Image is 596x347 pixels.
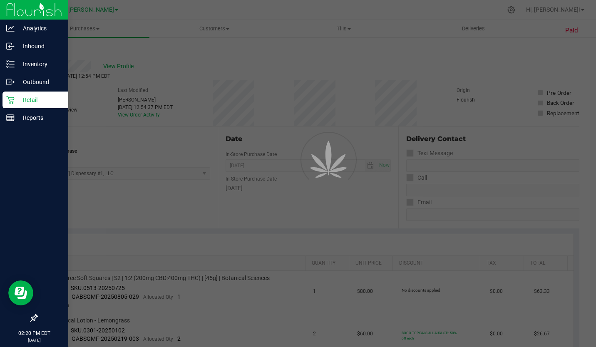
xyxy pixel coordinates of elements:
p: Outbound [15,77,65,87]
inline-svg: Retail [6,96,15,104]
p: Reports [15,113,65,123]
p: Analytics [15,23,65,33]
inline-svg: Reports [6,114,15,122]
inline-svg: Outbound [6,78,15,86]
inline-svg: Inventory [6,60,15,68]
inline-svg: Analytics [6,24,15,32]
p: [DATE] [4,337,65,343]
p: Inventory [15,59,65,69]
p: Inbound [15,41,65,51]
p: 02:20 PM EDT [4,330,65,337]
p: Retail [15,95,65,105]
iframe: Resource center [8,280,33,305]
inline-svg: Inbound [6,42,15,50]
